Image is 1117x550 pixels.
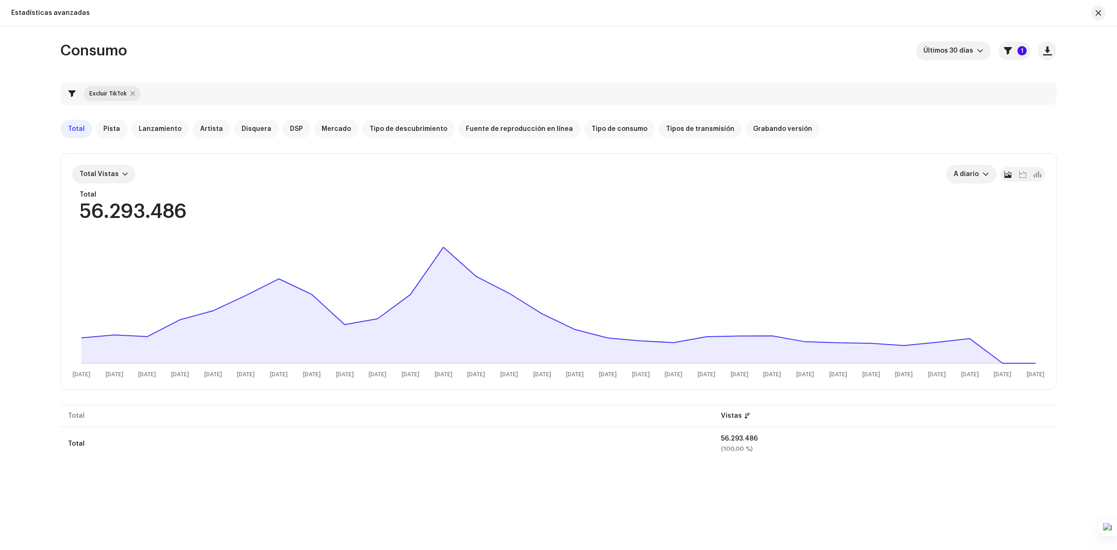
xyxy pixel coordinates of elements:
[753,125,812,133] span: Grabando versión
[270,372,288,378] text: [DATE]
[928,372,946,378] text: [DATE]
[242,125,271,133] span: Disquera
[977,41,983,60] div: dropdown trigger
[466,125,573,133] span: Fuente de reproducción en línea
[566,372,584,378] text: [DATE]
[1027,372,1044,378] text: [DATE]
[592,125,647,133] span: Tipo de consumo
[721,446,1049,452] div: (100,00 %)
[1017,46,1027,55] p-badge: 1
[763,372,781,378] text: [DATE]
[666,125,734,133] span: Tipos de transmisión
[200,125,223,133] span: Artista
[139,125,182,133] span: Lanzamiento
[862,372,880,378] text: [DATE]
[533,372,551,378] text: [DATE]
[731,372,748,378] text: [DATE]
[923,41,977,60] span: Últimos 30 días
[895,372,913,378] text: [DATE]
[982,165,989,183] div: dropdown trigger
[204,372,222,378] text: [DATE]
[467,372,485,378] text: [DATE]
[303,372,321,378] text: [DATE]
[954,165,982,183] span: A diario
[632,372,650,378] text: [DATE]
[796,372,814,378] text: [DATE]
[322,125,351,133] span: Mercado
[599,372,617,378] text: [DATE]
[80,191,187,198] div: Total
[336,372,354,378] text: [DATE]
[994,372,1011,378] text: [DATE]
[290,125,303,133] span: DSP
[171,372,189,378] text: [DATE]
[698,372,715,378] text: [DATE]
[500,372,518,378] text: [DATE]
[961,372,979,378] text: [DATE]
[435,372,452,378] text: [DATE]
[829,372,847,378] text: [DATE]
[665,372,682,378] text: [DATE]
[369,372,386,378] text: [DATE]
[237,372,255,378] text: [DATE]
[402,372,419,378] text: [DATE]
[721,435,1049,442] div: 56.293.486
[370,125,447,133] span: Tipo de descubrimiento
[998,41,1030,60] button: 1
